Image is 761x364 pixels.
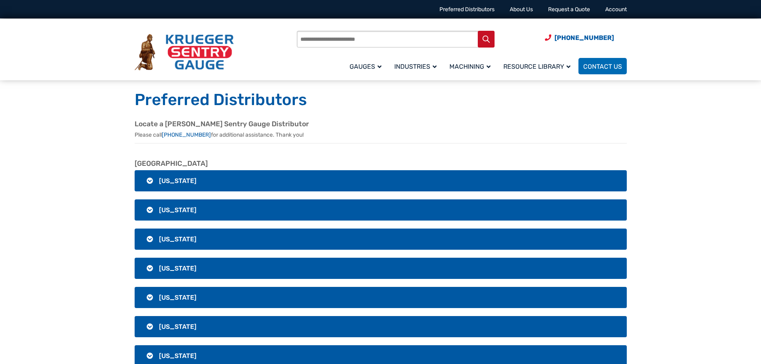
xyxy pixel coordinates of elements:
[449,63,491,70] span: Machining
[439,6,495,13] a: Preferred Distributors
[445,57,499,76] a: Machining
[578,58,627,74] a: Contact Us
[548,6,590,13] a: Request a Quote
[159,352,197,360] span: [US_STATE]
[605,6,627,13] a: Account
[159,235,197,243] span: [US_STATE]
[159,265,197,272] span: [US_STATE]
[159,206,197,214] span: [US_STATE]
[510,6,533,13] a: About Us
[394,63,437,70] span: Industries
[135,34,234,71] img: Krueger Sentry Gauge
[350,63,381,70] span: Gauges
[345,57,389,76] a: Gauges
[135,90,627,110] h1: Preferred Distributors
[503,63,570,70] span: Resource Library
[583,63,622,70] span: Contact Us
[499,57,578,76] a: Resource Library
[545,33,614,43] a: Phone Number (920) 434-8860
[162,131,211,138] a: [PHONE_NUMBER]
[159,323,197,330] span: [US_STATE]
[159,177,197,185] span: [US_STATE]
[135,131,627,139] p: Please call for additional assistance. Thank you!
[159,294,197,301] span: [US_STATE]
[389,57,445,76] a: Industries
[135,120,627,129] h2: Locate a [PERSON_NAME] Sentry Gauge Distributor
[554,34,614,42] span: [PHONE_NUMBER]
[135,159,627,168] h2: [GEOGRAPHIC_DATA]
